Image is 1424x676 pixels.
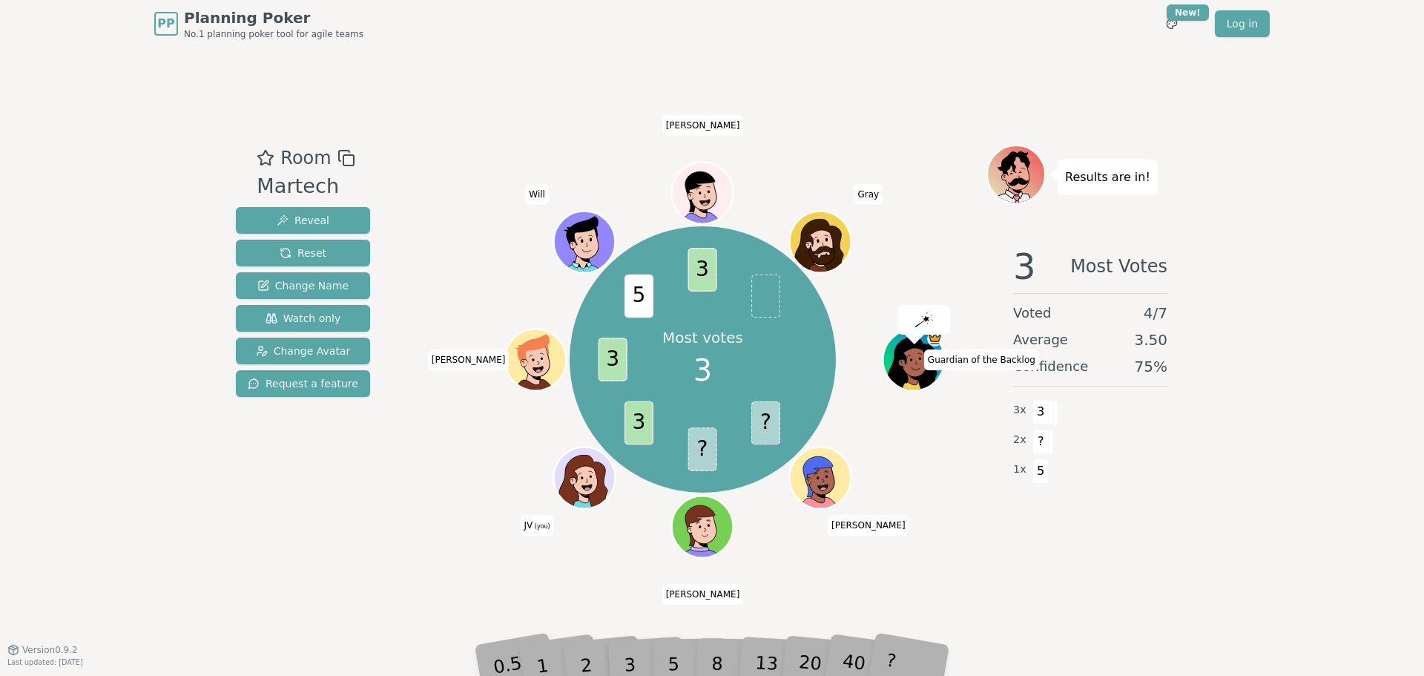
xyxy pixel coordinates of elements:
[915,312,933,327] img: reveal
[277,213,329,228] span: Reveal
[7,644,78,656] button: Version0.9.2
[1070,249,1167,284] span: Most Votes
[599,338,627,382] span: 3
[556,449,613,507] button: Click to change your avatar
[1013,432,1026,448] span: 2 x
[257,171,355,202] div: Martech
[520,515,553,536] span: Click to change your name
[157,15,174,33] span: PP
[928,331,943,347] span: Guardian of the Backlog is the host
[751,401,780,445] span: ?
[1013,462,1026,478] span: 1 x
[236,370,370,397] button: Request a feature
[428,350,510,370] span: Click to change your name
[1167,4,1209,21] div: New!
[1134,329,1167,350] span: 3.50
[1013,329,1068,350] span: Average
[1013,303,1052,324] span: Voted
[1013,356,1088,377] span: Confidence
[1144,303,1167,324] span: 4 / 7
[236,207,370,234] button: Reveal
[624,401,653,445] span: 3
[1065,167,1150,188] p: Results are in!
[7,658,83,666] span: Last updated: [DATE]
[236,305,370,332] button: Watch only
[1032,399,1049,424] span: 3
[688,249,717,292] span: 3
[624,275,653,318] span: 5
[525,184,549,205] span: Click to change your name
[1135,356,1167,377] span: 75 %
[854,184,883,205] span: Click to change your name
[688,428,717,472] span: ?
[1215,10,1270,37] a: Log in
[924,350,1039,370] span: Click to change your name
[1013,249,1036,284] span: 3
[256,344,351,358] span: Change Avatar
[280,246,326,260] span: Reset
[280,145,331,171] span: Room
[1013,402,1026,419] span: 3 x
[236,272,370,299] button: Change Name
[1158,10,1185,37] button: New!
[533,523,550,530] span: (you)
[184,7,363,28] span: Planning Poker
[257,145,274,171] button: Add as favourite
[248,376,358,391] span: Request a feature
[693,348,712,393] span: 3
[266,311,341,326] span: Watch only
[236,240,370,266] button: Reset
[236,338,370,364] button: Change Avatar
[1032,459,1049,484] span: 5
[154,7,363,40] a: PPPlanning PokerNo.1 planning poker tool for agile teams
[828,515,909,536] span: Click to change your name
[662,115,744,136] span: Click to change your name
[257,278,349,293] span: Change Name
[22,644,78,656] span: Version 0.9.2
[1032,429,1049,454] span: ?
[662,327,743,348] p: Most votes
[662,584,744,605] span: Click to change your name
[184,28,363,40] span: No.1 planning poker tool for agile teams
